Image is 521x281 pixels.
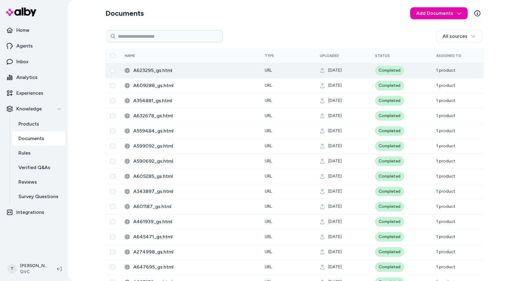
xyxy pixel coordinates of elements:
div: Completed [375,187,404,196]
span: A343897_gs.html [133,188,255,195]
button: Select row [110,83,115,88]
span: URL [265,249,272,254]
p: Verified Q&As [18,164,50,171]
a: Verified Q&As [12,160,65,175]
span: A632678_gs.html [133,112,255,119]
span: A647695_gs.html [133,263,255,271]
span: A599092_gs.html [133,142,255,150]
a: Reviews [12,175,65,189]
span: 1 product [436,128,455,133]
button: Select row [110,265,115,270]
span: URL [265,143,272,149]
div: A274998_gs.html [125,248,255,256]
div: Completed [375,126,404,136]
div: A645471_gs.html [125,233,255,240]
span: URL [265,234,272,239]
div: A601187_gs.html [125,203,255,210]
span: A601187_gs.html [133,203,255,210]
p: Analytics [16,74,38,81]
a: Inbox [2,54,65,69]
p: Agents [16,42,33,50]
span: URL [265,113,272,118]
p: [PERSON_NAME] [20,263,47,269]
button: All sources [436,30,482,43]
button: Add Documents [410,7,468,19]
span: [DATE] [328,188,342,194]
span: URL [265,83,272,88]
span: 1 product [436,158,455,164]
span: 1 product [436,204,455,209]
span: [DATE] [328,264,342,270]
button: Select all [110,53,115,58]
a: Rules [12,146,65,160]
a: Home [2,23,65,38]
span: URL [265,189,272,194]
p: Rules [18,149,31,157]
span: URL [265,219,272,224]
span: 1 product [436,113,455,118]
div: A632678_gs.html [125,112,255,119]
div: Completed [375,262,404,272]
span: All sources [443,33,467,40]
a: Products [12,117,65,131]
span: Type [265,54,274,58]
a: Survey Questions [12,189,65,204]
div: A559484_gs.html [125,127,255,135]
span: 1 product [436,83,455,88]
span: [DATE] [328,113,342,119]
p: Products [18,120,39,128]
span: [DATE] [328,219,342,225]
button: Select row [110,113,115,118]
div: Completed [375,217,404,227]
div: Completed [375,172,404,181]
p: Integrations [16,209,44,216]
span: 1 product [436,68,455,73]
a: Experiences [2,86,65,100]
button: Select row [110,204,115,209]
span: [DATE] [328,158,342,164]
div: Completed [375,66,404,75]
span: A605285_gs.html [133,173,255,180]
a: Agents [2,39,65,53]
button: Knowledge [2,102,65,116]
span: 1 product [436,189,455,194]
span: URL [265,68,272,73]
span: A645471_gs.html [133,233,255,240]
div: A461939_gs.html [125,218,255,225]
a: Integrations [2,205,65,220]
button: Select row [110,234,115,239]
span: [DATE] [328,98,342,104]
button: T[PERSON_NAME]QVC [4,259,52,279]
span: URL [265,158,272,164]
span: A559484_gs.html [133,127,255,135]
div: Completed [375,156,404,166]
button: Select row [110,189,115,194]
p: Survey Questions [18,193,58,200]
span: Status [375,54,390,58]
span: 1 product [436,174,455,179]
span: A274998_gs.html [133,248,255,256]
span: A354881_gs.html [133,97,255,104]
a: Documents [12,131,65,146]
p: Inbox [16,58,28,65]
div: Completed [375,202,404,211]
span: 1 product [436,143,455,149]
div: Completed [375,111,404,121]
div: A343897_gs.html [125,188,255,195]
p: Experiences [16,90,43,97]
span: URL [265,174,272,179]
span: [DATE] [328,67,342,74]
span: URL [265,204,272,209]
span: T [7,264,17,274]
div: A609288_gs.html [125,82,255,89]
p: Knowledge [16,105,42,113]
div: A647695_gs.html [125,263,255,271]
span: A461939_gs.html [133,218,255,225]
span: 1 product [436,249,455,254]
span: URL [265,128,272,133]
a: Analytics [2,70,65,85]
span: URL [265,98,272,103]
span: A623295_gs.html [133,67,255,74]
button: Select row [110,250,115,254]
span: 1 product [436,264,455,270]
